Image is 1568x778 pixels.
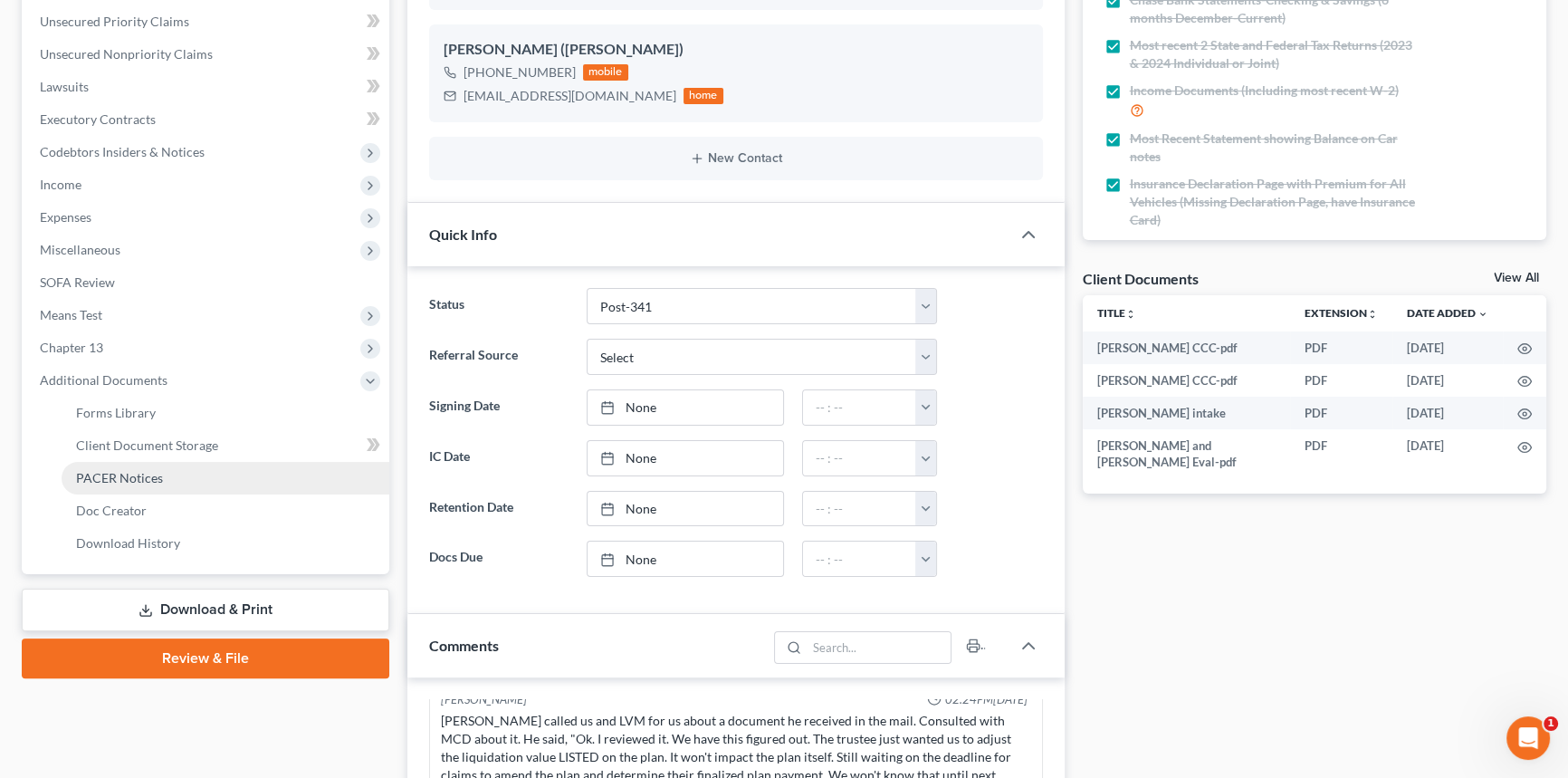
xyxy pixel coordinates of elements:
td: [PERSON_NAME] and [PERSON_NAME] Eval-pdf [1083,429,1291,479]
span: Unsecured Nonpriority Claims [40,46,213,62]
td: [DATE] [1392,331,1503,364]
label: Retention Date [420,491,578,527]
div: [PERSON_NAME] ([PERSON_NAME]) [444,39,1028,61]
a: SOFA Review [25,266,389,299]
button: New Contact [444,151,1028,166]
span: Unsecured Priority Claims [40,14,189,29]
a: Lawsuits [25,71,389,103]
span: Forms Library [76,405,156,420]
input: -- : -- [803,390,917,425]
span: Quick Info [429,226,497,243]
div: mobile [583,64,628,81]
div: [EMAIL_ADDRESS][DOMAIN_NAME] [464,87,676,105]
div: [PHONE_NUMBER] [464,63,576,82]
span: Income Documents (Including most recent W-2) [1130,82,1399,100]
span: Registration to motor vehicles (Need Current, Unexpired Registration) [1130,238,1415,274]
a: Executory Contracts [25,103,389,136]
a: Unsecured Priority Claims [25,5,389,38]
a: View All [1494,272,1539,284]
span: Means Test [40,307,102,322]
div: home [684,88,723,104]
a: Client Document Storage [62,429,389,462]
a: None [588,441,782,475]
span: 1 [1544,716,1558,731]
td: PDF [1290,429,1392,479]
td: [PERSON_NAME] CCC-pdf [1083,364,1291,397]
span: Miscellaneous [40,242,120,257]
a: Review & File [22,639,389,678]
div: [PERSON_NAME] [441,691,527,708]
iframe: Intercom live chat [1506,716,1550,760]
td: [DATE] [1392,364,1503,397]
a: Titleunfold_more [1097,306,1136,320]
label: Status [420,288,578,324]
a: Download History [62,527,389,560]
span: Expenses [40,209,91,225]
div: Client Documents [1083,269,1199,288]
a: None [588,390,782,425]
label: IC Date [420,440,578,476]
span: Download History [76,535,180,551]
td: [DATE] [1392,397,1503,429]
a: Download & Print [22,589,389,631]
td: [DATE] [1392,429,1503,479]
span: SOFA Review [40,274,115,290]
input: -- : -- [803,441,917,475]
a: Forms Library [62,397,389,429]
input: -- : -- [803,492,917,526]
label: Signing Date [420,389,578,426]
a: Date Added expand_more [1407,306,1488,320]
td: PDF [1290,397,1392,429]
i: unfold_more [1367,309,1378,320]
label: Docs Due [420,541,578,577]
span: Most Recent Statement showing Balance on Car notes [1130,130,1415,166]
td: [PERSON_NAME] intake [1083,397,1291,429]
span: Comments [429,637,499,654]
a: Doc Creator [62,495,389,527]
td: PDF [1290,364,1392,397]
td: PDF [1290,331,1392,364]
label: Referral Source [420,339,578,375]
i: unfold_more [1125,309,1136,320]
span: Client Document Storage [76,437,218,453]
span: Lawsuits [40,79,89,94]
a: Unsecured Nonpriority Claims [25,38,389,71]
span: Insurance Declaration Page with Premium for All Vehicles (Missing Declaration Page, have Insuranc... [1130,175,1415,229]
span: Additional Documents [40,372,167,388]
span: Income [40,177,81,192]
a: None [588,492,782,526]
a: Extensionunfold_more [1305,306,1378,320]
span: 02:24PM[DATE] [945,691,1028,708]
a: PACER Notices [62,462,389,495]
span: Executory Contracts [40,111,156,127]
a: None [588,542,782,576]
span: Codebtors Insiders & Notices [40,144,205,159]
span: Most recent 2 State and Federal Tax Returns (2023 & 2024 Individual or Joint) [1130,36,1415,72]
td: [PERSON_NAME] CCC-pdf [1083,331,1291,364]
span: Doc Creator [76,503,147,518]
span: PACER Notices [76,470,163,485]
i: expand_more [1477,309,1488,320]
span: Chapter 13 [40,340,103,355]
input: Search... [807,632,951,663]
input: -- : -- [803,542,917,576]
